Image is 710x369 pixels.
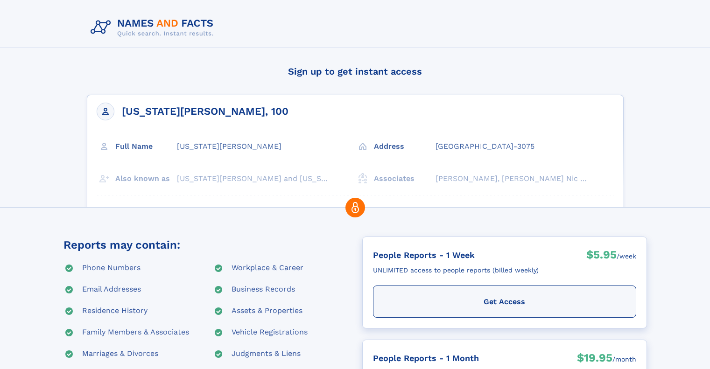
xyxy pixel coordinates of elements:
div: People Reports - 1 Week [373,247,539,263]
div: UNLIMITED access to people reports (billed weekly) [373,263,539,278]
div: Get Access [373,285,636,318]
div: Workplace & Career [232,263,303,274]
div: $5.95 [586,247,617,265]
div: Residence History [82,306,148,317]
div: /week [617,247,636,265]
div: Business Records [232,284,295,295]
div: Phone Numbers [82,263,141,274]
div: Email Addresses [82,284,141,295]
div: Judgments & Liens [232,348,301,360]
div: Reports may contain: [63,237,180,253]
div: Vehicle Registrations [232,327,308,338]
div: $19.95 [577,350,612,368]
img: Logo Names and Facts [87,15,221,40]
h4: Sign up to get instant access [87,57,624,85]
div: Marriages & Divorces [82,348,158,360]
div: People Reports - 1 Month [373,350,543,366]
div: Assets & Properties [232,306,302,317]
div: Family Members & Associates [82,327,189,338]
div: /month [612,350,636,368]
